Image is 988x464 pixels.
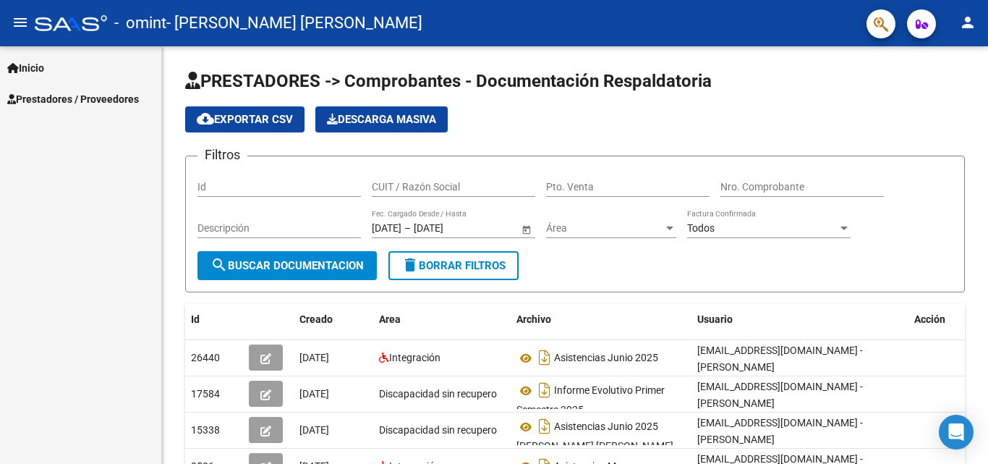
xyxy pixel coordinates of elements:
span: Todos [687,222,715,234]
span: Prestadores / Proveedores [7,91,139,107]
span: [EMAIL_ADDRESS][DOMAIN_NAME] - [PERSON_NAME] [697,345,863,373]
mat-icon: menu [12,14,29,31]
span: Buscar Documentacion [210,259,364,272]
h3: Filtros [197,145,247,165]
span: Archivo [516,313,551,325]
datatable-header-cell: Usuario [691,304,908,335]
span: Creado [299,313,333,325]
span: Discapacidad sin recupero [379,388,497,400]
span: Asistencias Junio 2025 [554,353,658,364]
button: Borrar Filtros [388,251,519,280]
mat-icon: search [210,256,228,274]
span: Area [379,313,401,325]
span: 15338 [191,424,220,436]
datatable-header-cell: Area [373,304,511,335]
span: 26440 [191,352,220,363]
span: – [404,222,411,235]
datatable-header-cell: Archivo [511,304,691,335]
span: Inicio [7,60,44,76]
span: PRESTADORES -> Comprobantes - Documentación Respaldatoria [185,71,712,91]
mat-icon: person [959,14,976,31]
span: [DATE] [299,352,329,363]
span: Integración [389,352,440,363]
mat-icon: cloud_download [197,110,214,127]
button: Exportar CSV [185,106,305,132]
span: Informe Evolutivo Primer Semestre 2025 [516,385,665,416]
i: Descargar documento [535,346,554,369]
datatable-header-cell: Acción [908,304,981,335]
div: Open Intercom Messenger [939,415,974,450]
span: Borrar Filtros [401,259,506,272]
span: 17584 [191,388,220,400]
mat-icon: delete [401,256,419,274]
button: Buscar Documentacion [197,251,377,280]
span: Exportar CSV [197,113,293,126]
span: Usuario [697,313,733,325]
span: [EMAIL_ADDRESS][DOMAIN_NAME] - [PERSON_NAME] [697,381,863,409]
span: Descarga Masiva [327,113,436,126]
i: Descargar documento [535,415,554,438]
span: Asistencias Junio 2025 [PERSON_NAME] [PERSON_NAME] [516,421,673,452]
datatable-header-cell: Id [185,304,243,335]
span: Id [191,313,200,325]
datatable-header-cell: Creado [294,304,373,335]
span: [EMAIL_ADDRESS][DOMAIN_NAME] - [PERSON_NAME] [697,417,863,445]
input: Fecha fin [414,222,485,235]
input: Fecha inicio [372,222,401,235]
span: [DATE] [299,424,329,436]
span: Acción [914,313,945,325]
app-download-masive: Descarga masiva de comprobantes (adjuntos) [315,106,448,132]
i: Descargar documento [535,379,554,402]
span: Área [546,222,663,235]
button: Open calendar [519,222,534,237]
button: Descarga Masiva [315,106,448,132]
span: - omint [114,7,166,39]
span: - [PERSON_NAME] [PERSON_NAME] [166,7,422,39]
span: [DATE] [299,388,329,400]
span: Discapacidad sin recupero [379,424,497,436]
